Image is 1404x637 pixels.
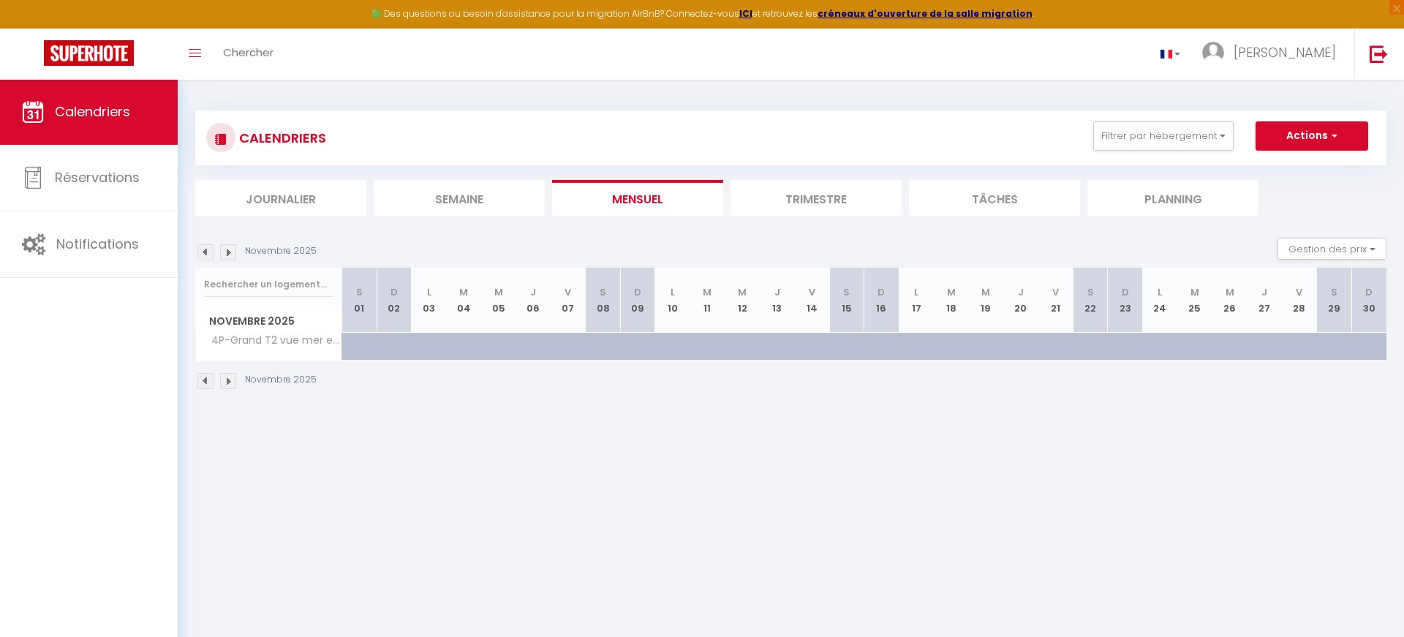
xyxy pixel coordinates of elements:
li: Mensuel [552,180,723,216]
abbr: J [1018,285,1024,299]
th: 23 [1108,268,1143,333]
img: ... [1202,42,1224,64]
p: Novembre 2025 [245,244,317,258]
abbr: M [1190,285,1199,299]
button: Filtrer par hébergement [1093,121,1234,151]
th: 18 [934,268,969,333]
abbr: J [774,285,780,299]
abbr: M [494,285,503,299]
span: Calendriers [55,102,130,121]
li: Tâches [909,180,1080,216]
abbr: J [530,285,536,299]
abbr: S [1087,285,1094,299]
th: 26 [1212,268,1248,333]
input: Rechercher un logement... [204,271,333,298]
th: 10 [655,268,690,333]
li: Trimestre [731,180,902,216]
th: 01 [342,268,377,333]
th: 04 [446,268,481,333]
th: 24 [1143,268,1178,333]
th: 22 [1073,268,1108,333]
abbr: S [1331,285,1337,299]
abbr: M [1226,285,1234,299]
th: 12 [725,268,760,333]
th: 11 [690,268,725,333]
p: Novembre 2025 [245,373,317,387]
th: 27 [1247,268,1282,333]
img: Super Booking [44,40,134,66]
button: Actions [1256,121,1368,151]
th: 30 [1351,268,1386,333]
span: Réservations [55,168,140,186]
button: Gestion des prix [1277,238,1386,260]
img: logout [1370,45,1388,63]
li: Semaine [374,180,545,216]
abbr: S [356,285,363,299]
th: 02 [377,268,412,333]
abbr: M [981,285,990,299]
abbr: M [703,285,712,299]
th: 16 [864,268,899,333]
abbr: D [634,285,641,299]
span: Novembre 2025 [196,311,341,332]
th: 05 [481,268,516,333]
li: Planning [1087,180,1258,216]
abbr: M [947,285,956,299]
th: 20 [1003,268,1038,333]
h3: CALENDRIERS [235,121,326,154]
a: Chercher [212,29,284,80]
th: 28 [1282,268,1317,333]
abbr: L [671,285,675,299]
abbr: L [427,285,431,299]
th: 06 [516,268,551,333]
abbr: J [1261,285,1267,299]
th: 29 [1317,268,1352,333]
span: 4P-Grand T2 vue mer et [PERSON_NAME] [198,333,344,349]
th: 25 [1177,268,1212,333]
abbr: S [600,285,606,299]
th: 14 [794,268,829,333]
th: 09 [620,268,655,333]
a: ICI [739,7,752,20]
abbr: D [1122,285,1129,299]
th: 15 [829,268,864,333]
th: 03 [412,268,447,333]
abbr: L [1158,285,1162,299]
abbr: M [738,285,747,299]
span: Notifications [56,235,139,253]
th: 21 [1038,268,1073,333]
th: 08 [586,268,621,333]
abbr: D [877,285,885,299]
abbr: V [809,285,815,299]
a: ... [PERSON_NAME] [1191,29,1354,80]
a: créneaux d'ouverture de la salle migration [818,7,1033,20]
span: [PERSON_NAME] [1234,43,1336,61]
abbr: V [1296,285,1302,299]
abbr: V [565,285,571,299]
button: Ouvrir le widget de chat LiveChat [12,6,56,50]
span: Chercher [223,45,273,60]
li: Journalier [195,180,366,216]
abbr: M [459,285,468,299]
th: 13 [760,268,795,333]
th: 07 [551,268,586,333]
th: 19 [968,268,1003,333]
abbr: D [390,285,398,299]
abbr: S [843,285,850,299]
th: 17 [899,268,934,333]
abbr: D [1365,285,1373,299]
abbr: L [914,285,918,299]
abbr: V [1052,285,1059,299]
